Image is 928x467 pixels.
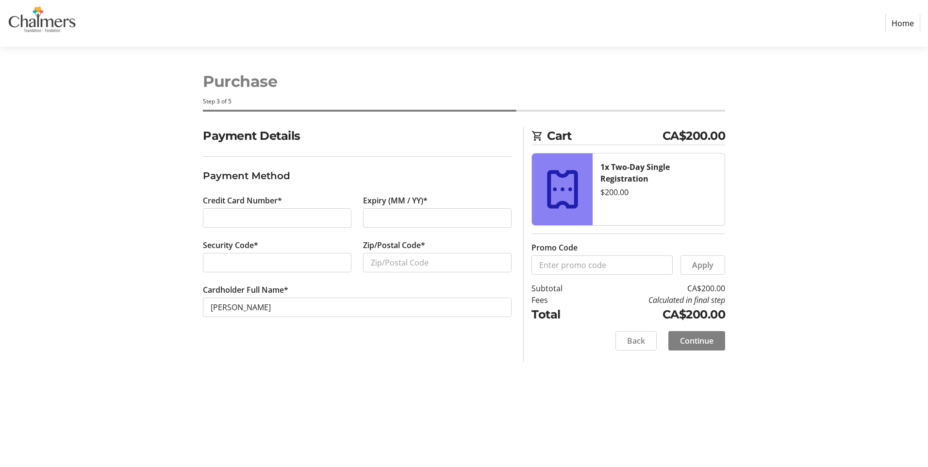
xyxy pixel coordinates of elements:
td: CA$200.00 [587,306,725,323]
div: $200.00 [600,186,717,198]
td: Subtotal [531,283,587,294]
span: Continue [680,335,713,347]
a: Home [885,14,920,33]
td: Calculated in final step [587,294,725,306]
label: Credit Card Number* [203,195,282,206]
h1: Purchase [203,70,725,93]
span: CA$200.00 [663,127,726,145]
td: Fees [531,294,587,306]
iframe: Secure CVC input frame [211,257,344,268]
span: Back [627,335,645,347]
span: Cart [547,127,663,145]
label: Zip/Postal Code* [363,239,425,251]
input: Enter promo code [531,255,673,275]
td: CA$200.00 [587,283,725,294]
label: Cardholder Full Name* [203,284,288,296]
img: Chalmers Foundation's Logo [8,4,77,43]
label: Security Code* [203,239,258,251]
iframe: Secure card number input frame [211,212,344,224]
td: Total [531,306,587,323]
span: Apply [692,259,713,271]
button: Continue [668,331,725,350]
strong: 1x Two-Day Single Registration [600,162,670,184]
label: Promo Code [531,242,578,253]
h3: Payment Method [203,168,512,183]
input: Zip/Postal Code [363,253,512,272]
label: Expiry (MM / YY)* [363,195,428,206]
button: Apply [680,255,725,275]
button: Back [615,331,657,350]
h2: Payment Details [203,127,512,145]
div: Step 3 of 5 [203,97,725,106]
iframe: Secure expiration date input frame [371,212,504,224]
input: Card Holder Name [203,298,512,317]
